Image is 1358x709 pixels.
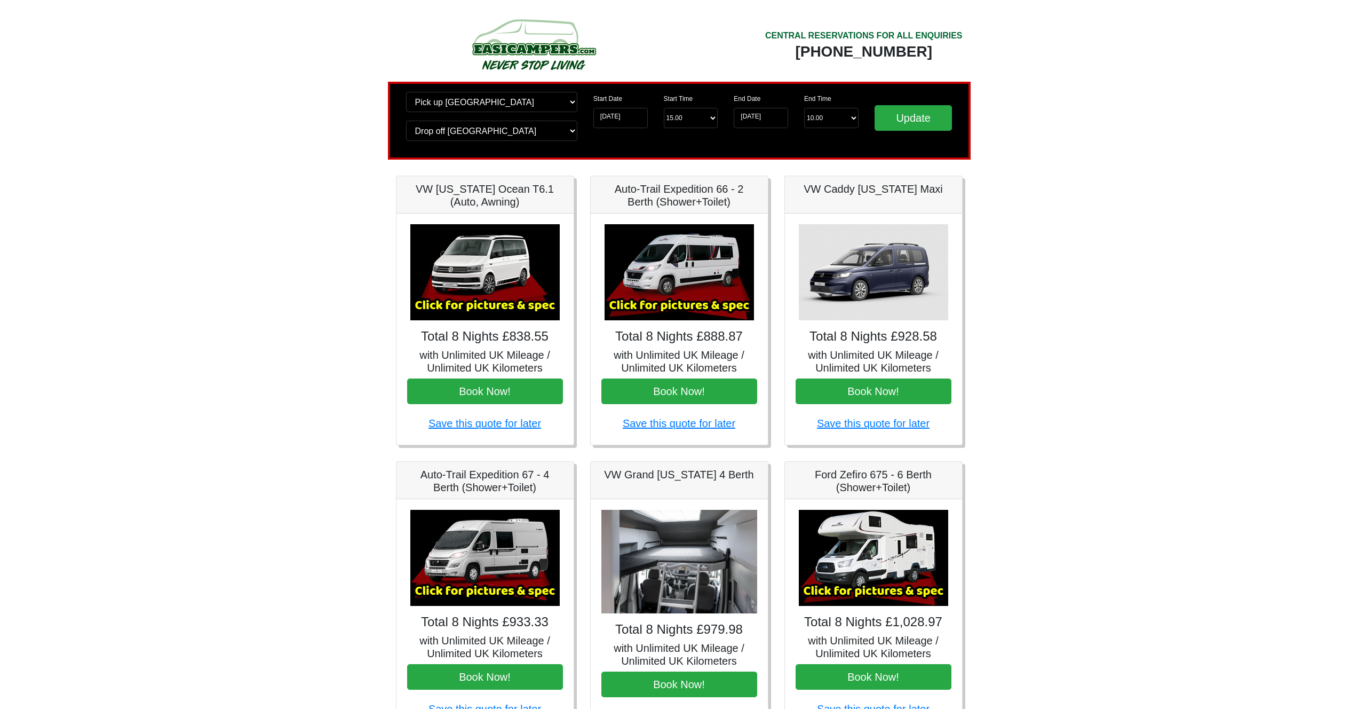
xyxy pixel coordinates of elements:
button: Book Now! [601,379,757,404]
h4: Total 8 Nights £838.55 [407,329,563,344]
h5: Auto-Trail Expedition 66 - 2 Berth (Shower+Toilet) [601,183,757,208]
img: Auto-Trail Expedition 67 - 4 Berth (Shower+Toilet) [410,510,560,606]
button: Book Now! [407,664,563,690]
img: VW Grand California 4 Berth [601,510,757,614]
button: Book Now! [796,664,951,690]
h5: VW Caddy [US_STATE] Maxi [796,183,951,195]
div: [PHONE_NUMBER] [765,42,963,61]
h5: Ford Zefiro 675 - 6 Berth (Shower+Toilet) [796,468,951,494]
h5: with Unlimited UK Mileage / Unlimited UK Kilometers [796,349,951,374]
h4: Total 8 Nights £928.58 [796,329,951,344]
h5: with Unlimited UK Mileage / Unlimited UK Kilometers [796,634,951,660]
div: CENTRAL RESERVATIONS FOR ALL ENQUIRIES [765,29,963,42]
input: Update [875,105,952,131]
h5: Auto-Trail Expedition 67 - 4 Berth (Shower+Toilet) [407,468,563,494]
h4: Total 8 Nights £888.87 [601,329,757,344]
label: End Time [804,94,831,104]
a: Save this quote for later [817,417,930,429]
input: Return Date [734,108,788,128]
h5: with Unlimited UK Mileage / Unlimited UK Kilometers [407,634,563,660]
label: Start Date [593,94,622,104]
input: Start Date [593,108,648,128]
button: Book Now! [796,379,951,404]
img: Ford Zefiro 675 - 6 Berth (Shower+Toilet) [799,510,948,606]
h4: Total 8 Nights £979.98 [601,622,757,637]
h5: with Unlimited UK Mileage / Unlimited UK Kilometers [407,349,563,374]
a: Save this quote for later [428,417,541,429]
h5: VW [US_STATE] Ocean T6.1 (Auto, Awning) [407,183,563,208]
h5: VW Grand [US_STATE] 4 Berth [601,468,757,481]
img: VW Caddy California Maxi [799,224,948,320]
h5: with Unlimited UK Mileage / Unlimited UK Kilometers [601,642,757,667]
h4: Total 8 Nights £933.33 [407,615,563,630]
img: VW California Ocean T6.1 (Auto, Awning) [410,224,560,320]
h5: with Unlimited UK Mileage / Unlimited UK Kilometers [601,349,757,374]
img: campers-checkout-logo.png [432,15,635,74]
button: Book Now! [407,379,563,404]
img: Auto-Trail Expedition 66 - 2 Berth (Shower+Toilet) [605,224,754,320]
a: Save this quote for later [623,417,735,429]
label: End Date [734,94,760,104]
label: Start Time [664,94,693,104]
h4: Total 8 Nights £1,028.97 [796,615,951,630]
button: Book Now! [601,672,757,697]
